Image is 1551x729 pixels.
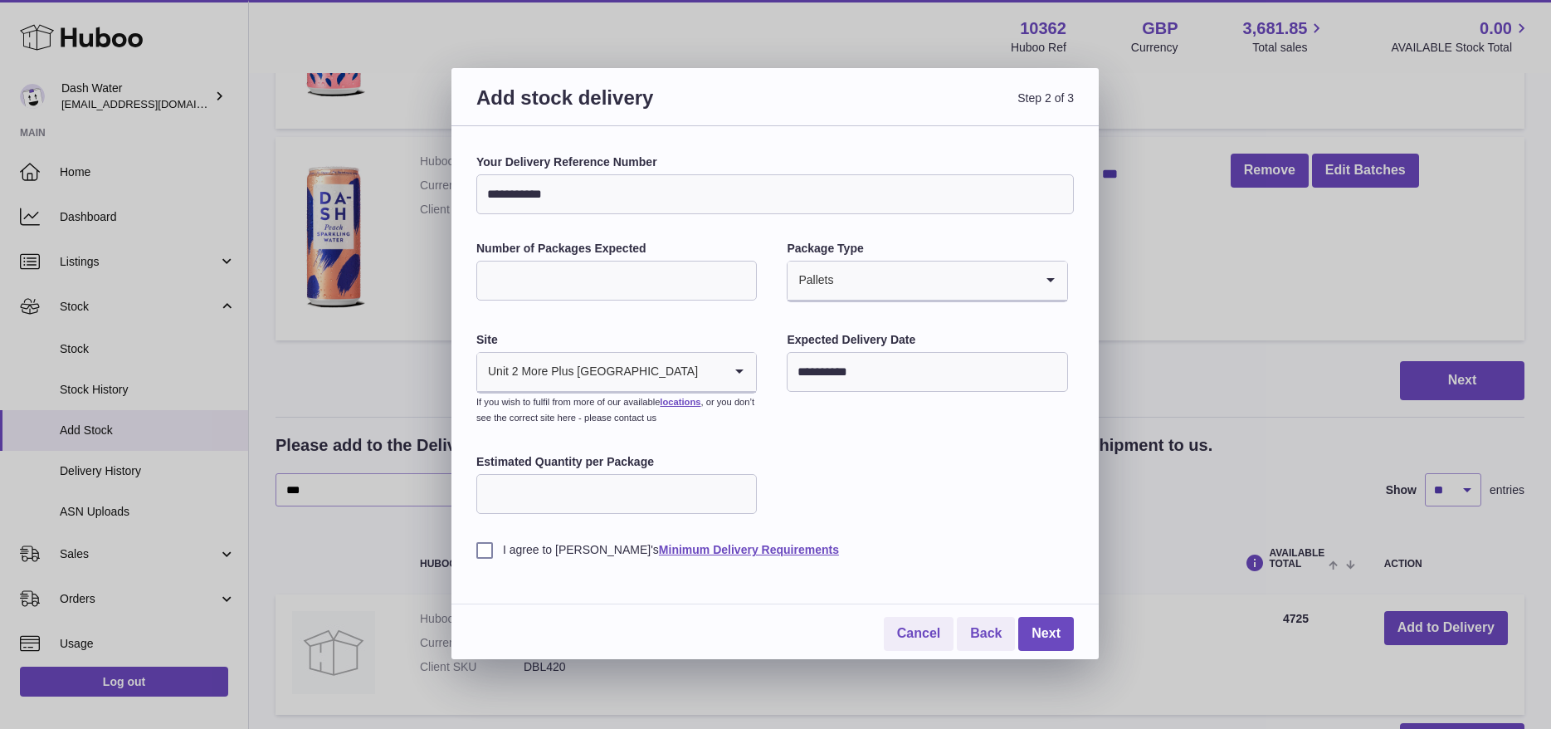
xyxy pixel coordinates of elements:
input: Search for option [699,353,723,391]
input: Search for option [834,262,1033,300]
label: Package Type [787,241,1067,257]
label: Estimated Quantity per Package [476,454,757,470]
h3: Add stock delivery [476,85,775,130]
a: Cancel [884,617,954,651]
label: Number of Packages Expected [476,241,757,257]
label: I agree to [PERSON_NAME]'s [476,542,1074,558]
a: Back [957,617,1015,651]
label: Your Delivery Reference Number [476,154,1074,170]
a: locations [660,397,700,407]
span: Unit 2 More Plus [GEOGRAPHIC_DATA] [477,353,699,391]
div: Search for option [477,353,756,393]
label: Site [476,332,757,348]
div: Search for option [788,262,1066,301]
a: Next [1018,617,1074,651]
a: Minimum Delivery Requirements [659,543,839,556]
span: Step 2 of 3 [775,85,1074,130]
label: Expected Delivery Date [787,332,1067,348]
span: Pallets [788,262,834,300]
small: If you wish to fulfil from more of our available , or you don’t see the correct site here - pleas... [476,397,754,423]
